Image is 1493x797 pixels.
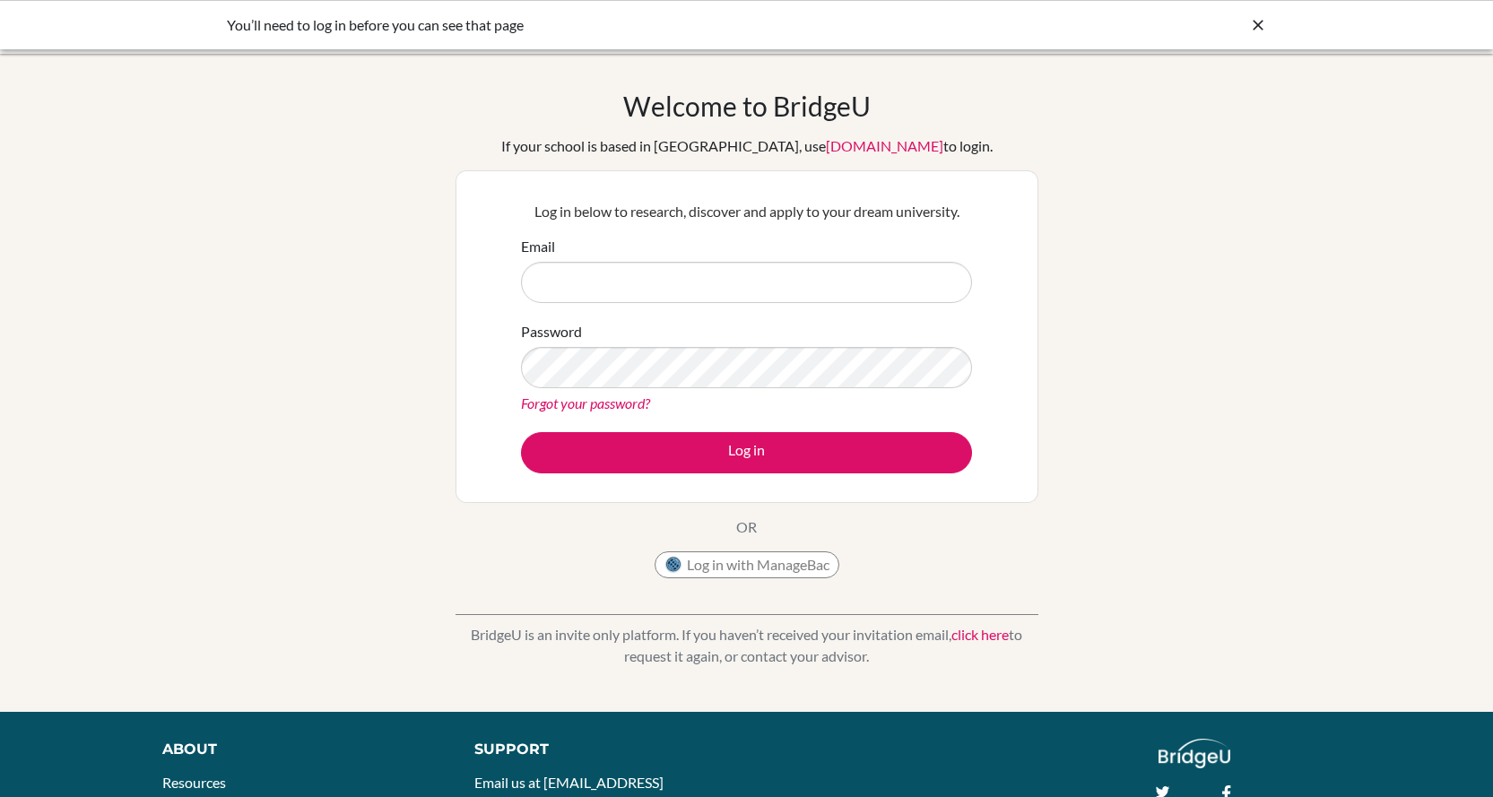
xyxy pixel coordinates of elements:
div: You’ll need to log in before you can see that page [227,14,998,36]
a: click here [951,626,1009,643]
label: Email [521,236,555,257]
a: [DOMAIN_NAME] [826,137,943,154]
button: Log in [521,432,972,473]
img: logo_white@2x-f4f0deed5e89b7ecb1c2cc34c3e3d731f90f0f143d5ea2071677605dd97b5244.png [1159,739,1231,768]
button: Log in with ManageBac [655,551,839,578]
label: Password [521,321,582,342]
a: Forgot your password? [521,394,650,411]
p: BridgeU is an invite only platform. If you haven’t received your invitation email, to request it ... [456,624,1038,667]
div: Support [474,739,726,760]
a: Resources [162,774,226,791]
p: Log in below to research, discover and apply to your dream university. [521,201,972,222]
p: OR [736,516,757,538]
div: About [162,739,434,760]
h1: Welcome to BridgeU [623,90,871,122]
div: If your school is based in [GEOGRAPHIC_DATA], use to login. [501,135,993,157]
